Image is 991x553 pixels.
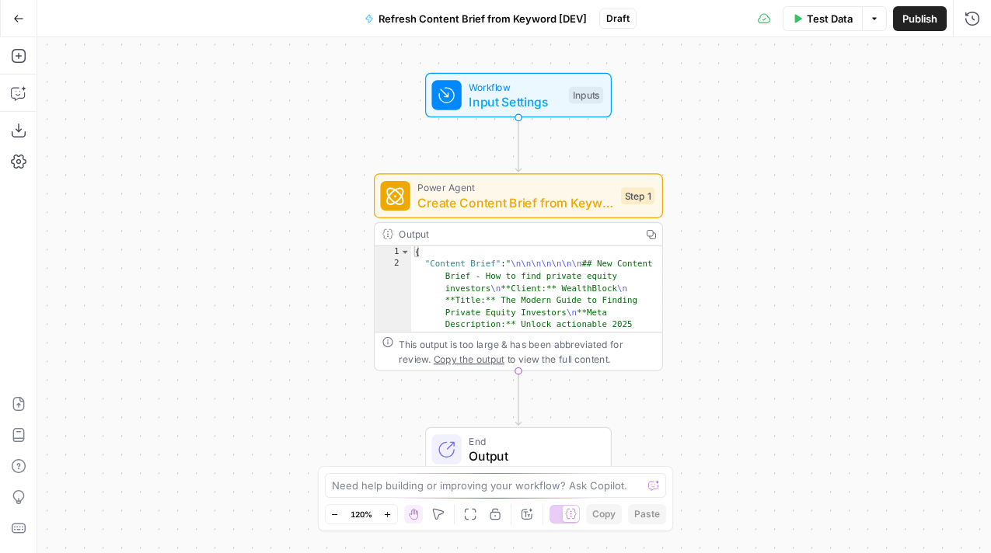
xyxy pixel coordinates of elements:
[469,447,595,465] span: Output
[515,117,521,172] g: Edge from start to step_1
[606,12,630,26] span: Draft
[417,193,613,212] span: Create Content Brief from Keyword - Fork
[351,508,372,520] span: 120%
[400,246,410,259] span: Toggle code folding, rows 1 through 3
[586,504,622,524] button: Copy
[434,353,504,364] span: Copy the output
[621,187,654,204] div: Step 1
[592,507,616,521] span: Copy
[469,92,561,111] span: Input Settings
[379,11,587,26] span: Refresh Content Brief from Keyword [DEV]
[569,87,603,104] div: Inputs
[374,427,663,472] div: EndOutput
[355,6,596,31] button: Refresh Content Brief from Keyword [DEV]
[375,246,411,259] div: 1
[634,507,660,521] span: Paste
[628,504,666,524] button: Paste
[783,6,862,31] button: Test Data
[374,173,663,370] div: Power AgentCreate Content Brief from Keyword - ForkStep 1Output{ "Content Brief":"\n\n\n\n\n\n\n#...
[417,180,613,195] span: Power Agent
[469,79,561,94] span: Workflow
[902,11,937,26] span: Publish
[893,6,947,31] button: Publish
[374,73,663,118] div: WorkflowInput SettingsInputs
[515,371,521,426] g: Edge from step_1 to end
[399,227,633,242] div: Output
[807,11,853,26] span: Test Data
[399,336,654,366] div: This output is too large & has been abbreviated for review. to view the full content.
[469,433,595,448] span: End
